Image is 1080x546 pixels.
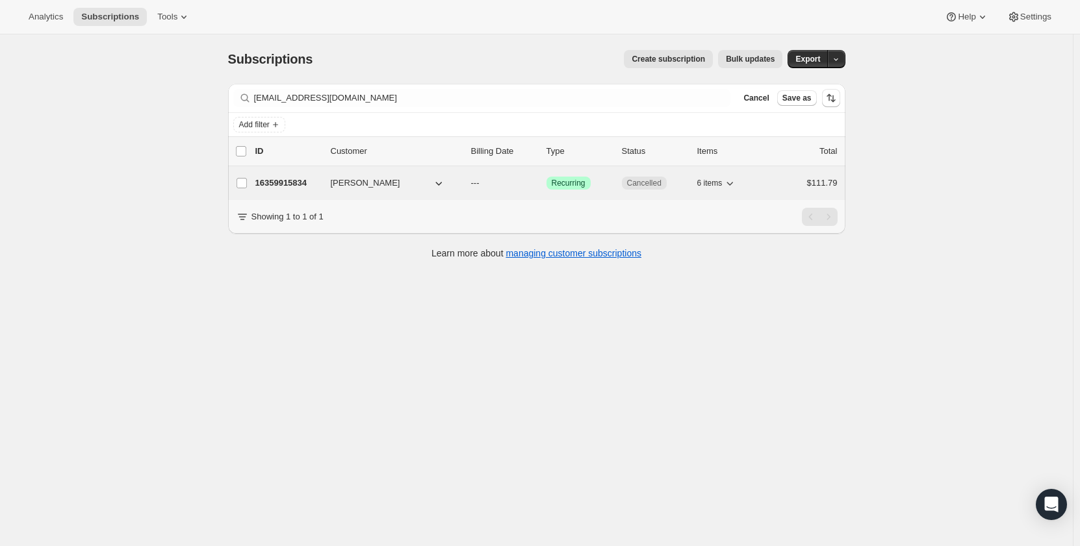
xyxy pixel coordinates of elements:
[627,178,662,188] span: Cancelled
[807,178,838,188] span: $111.79
[149,8,198,26] button: Tools
[331,145,461,158] p: Customer
[795,54,820,64] span: Export
[81,12,139,22] span: Subscriptions
[743,93,769,103] span: Cancel
[726,54,775,64] span: Bulk updates
[255,174,838,192] div: 16359915834[PERSON_NAME]---SuccessRecurringCancelled6 items$111.79
[255,145,838,158] div: IDCustomerBilling DateTypeStatusItemsTotal
[718,50,782,68] button: Bulk updates
[958,12,975,22] span: Help
[254,89,731,107] input: Filter subscribers
[782,93,812,103] span: Save as
[471,178,480,188] span: ---
[331,177,400,190] span: [PERSON_NAME]
[822,89,840,107] button: Sort the results
[1020,12,1051,22] span: Settings
[622,145,687,158] p: Status
[624,50,713,68] button: Create subscription
[552,178,585,188] span: Recurring
[255,177,320,190] p: 16359915834
[233,117,285,132] button: Add filter
[788,50,828,68] button: Export
[738,90,774,106] button: Cancel
[802,208,838,226] nav: Pagination
[697,174,737,192] button: 6 items
[937,8,996,26] button: Help
[999,8,1059,26] button: Settings
[819,145,837,158] p: Total
[157,12,177,22] span: Tools
[73,8,147,26] button: Subscriptions
[632,54,705,64] span: Create subscription
[323,173,453,193] button: [PERSON_NAME]
[228,52,313,66] span: Subscriptions
[471,145,536,158] p: Billing Date
[697,145,762,158] div: Items
[431,247,641,260] p: Learn more about
[546,145,611,158] div: Type
[21,8,71,26] button: Analytics
[251,210,324,223] p: Showing 1 to 1 of 1
[697,178,723,188] span: 6 items
[255,145,320,158] p: ID
[29,12,63,22] span: Analytics
[239,119,270,130] span: Add filter
[1036,489,1067,520] div: Open Intercom Messenger
[506,248,641,258] a: managing customer subscriptions
[777,90,817,106] button: Save as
